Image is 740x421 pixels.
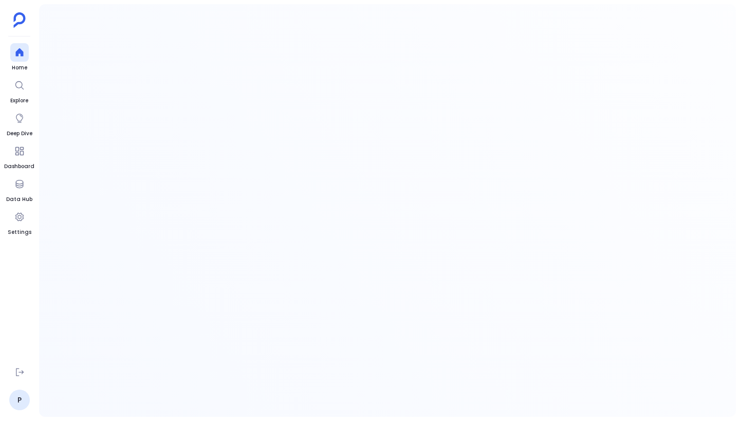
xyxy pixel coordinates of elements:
[7,109,32,138] a: Deep Dive
[13,12,26,28] img: petavue logo
[8,208,31,236] a: Settings
[4,142,34,171] a: Dashboard
[6,175,32,204] a: Data Hub
[10,76,29,105] a: Explore
[4,162,34,171] span: Dashboard
[10,43,29,72] a: Home
[7,130,32,138] span: Deep Dive
[9,390,30,410] a: P
[8,228,31,236] span: Settings
[10,97,29,105] span: Explore
[10,64,29,72] span: Home
[6,195,32,204] span: Data Hub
